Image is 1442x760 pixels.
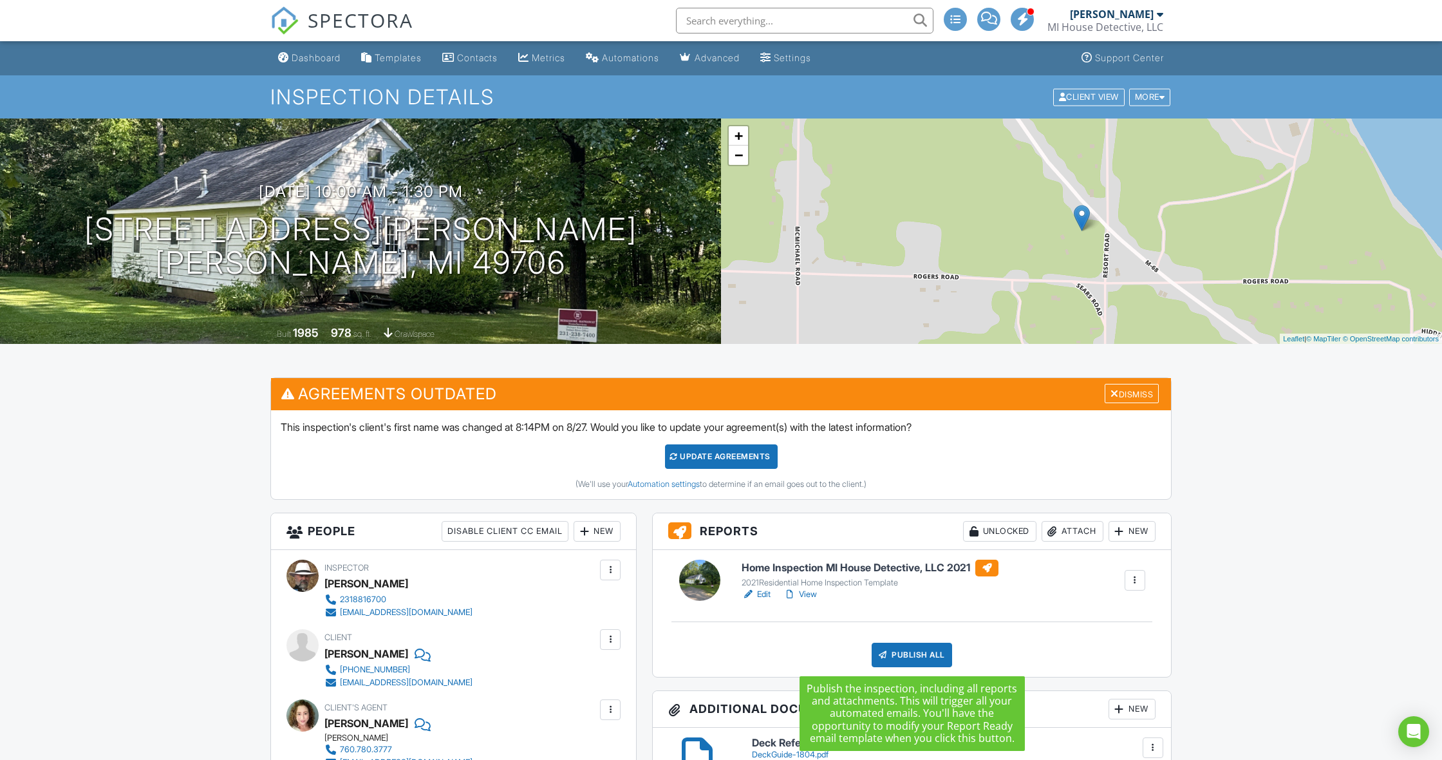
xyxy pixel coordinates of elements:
a: Templates [356,46,427,70]
a: Support Center [1076,46,1169,70]
div: [PERSON_NAME] [1070,8,1154,21]
div: Metrics [532,52,565,63]
div: Contacts [457,52,498,63]
a: Client View [1052,91,1128,101]
h3: Reports [653,513,1171,550]
a: Settings [755,46,816,70]
a: [EMAIL_ADDRESS][DOMAIN_NAME] [324,676,473,689]
div: Support Center [1095,52,1164,63]
h3: Agreements Outdated [271,378,1171,410]
div: [PERSON_NAME] [324,644,408,663]
div: 1985 [293,326,319,339]
a: [PERSON_NAME] [324,714,408,733]
input: Search everything... [676,8,933,33]
div: New [1109,521,1156,542]
a: 2318816700 [324,593,473,606]
a: Contacts [437,46,503,70]
a: SPECTORA [270,17,413,44]
div: Disable Client CC Email [442,521,568,542]
div: [PHONE_NUMBER] [340,665,410,675]
a: © MapTiler [1306,335,1341,343]
span: Client [324,632,352,642]
div: | [1280,334,1442,345]
a: 760.780.3777 [324,743,473,756]
a: Leaflet [1283,335,1304,343]
a: Zoom in [729,126,748,146]
h3: People [271,513,636,550]
div: Dismiss [1105,384,1159,404]
div: Automations [602,52,659,63]
div: (We'll use your to determine if an email goes out to the client.) [281,479,1161,489]
div: Attach [1042,521,1103,542]
h1: [STREET_ADDRESS][PERSON_NAME] [PERSON_NAME], MI 49706 [84,213,637,281]
a: Dashboard [273,46,346,70]
div: 978 [331,326,351,339]
div: [PERSON_NAME] [324,574,408,593]
div: Client View [1053,88,1125,106]
a: Automation settings [628,479,700,489]
span: Client's Agent [324,703,388,712]
div: Update Agreements [665,444,778,469]
div: Open Intercom Messenger [1398,716,1429,747]
div: New [574,521,621,542]
div: [EMAIL_ADDRESS][DOMAIN_NAME] [340,607,473,618]
span: Inspector [324,563,369,573]
span: sq. ft. [353,329,371,339]
a: [PHONE_NUMBER] [324,663,473,676]
div: 2021Residential Home Inspection Template [742,578,998,588]
div: Unlocked [963,521,1036,542]
div: Settings [774,52,811,63]
h3: Additional Documents [653,691,1171,728]
span: SPECTORA [308,6,413,33]
div: New [1109,699,1156,719]
div: Publish All [872,643,952,667]
div: [PERSON_NAME] [324,733,483,743]
div: 2318816700 [340,594,386,605]
div: MI House Detective, LLC [1047,21,1163,33]
h6: Deck Reference Guide [752,737,1156,749]
div: This inspection's client's first name was changed at 8:14PM on 8/27. Would you like to update you... [271,410,1171,499]
h6: Home Inspection MI House Detective, LLC 2021 [742,560,998,576]
h1: Inspection Details [270,86,1172,108]
a: © OpenStreetMap contributors [1343,335,1439,343]
img: The Best Home Inspection Software - Spectora [270,6,299,35]
h3: [DATE] 10:00 am - 1:30 pm [259,183,463,200]
a: [EMAIL_ADDRESS][DOMAIN_NAME] [324,606,473,619]
a: Home Inspection MI House Detective, LLC 2021 2021Residential Home Inspection Template [742,560,998,588]
div: DeckGuide-1804.pdf [752,750,1156,760]
div: More [1129,88,1171,106]
div: Advanced [695,52,740,63]
a: Advanced [675,46,745,70]
a: Edit [742,588,771,601]
a: View [783,588,817,601]
div: Dashboard [292,52,341,63]
span: crawlspace [395,329,435,339]
div: 760.780.3777 [340,745,392,755]
div: Templates [375,52,422,63]
span: Built [277,329,291,339]
a: Metrics [513,46,570,70]
div: [EMAIL_ADDRESS][DOMAIN_NAME] [340,678,473,688]
a: Automations (Advanced) [581,46,664,70]
a: Zoom out [729,146,748,165]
